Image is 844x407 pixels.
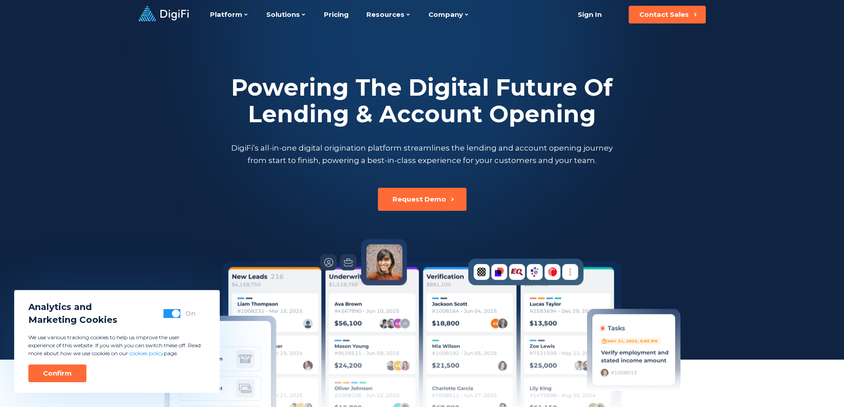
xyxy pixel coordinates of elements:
h2: Powering The Digital Future Of Lending & Account Opening [229,74,615,128]
div: Request Demo [393,195,446,204]
div: Confirm [43,369,72,378]
span: Analytics and [28,301,117,314]
a: Sign In [567,6,613,23]
span: Marketing Cookies [28,314,117,326]
div: On [186,309,195,318]
button: Confirm [28,364,86,382]
p: We use various tracking cookies to help us improve the user experience of this website. If you wi... [28,333,206,357]
div: Contact Sales [639,10,689,19]
p: DigiFi’s all-in-one digital origination platform streamlines the lending and account opening jour... [229,142,615,167]
button: Contact Sales [629,6,706,23]
button: Request Demo [378,188,467,211]
a: cookies policy [129,350,164,357]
